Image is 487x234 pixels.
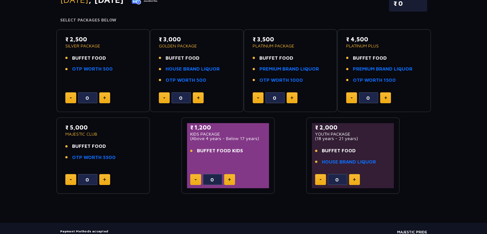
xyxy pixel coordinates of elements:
span: BUFFET FOOD [72,143,106,150]
a: PREMIUM BRAND LIQUOR [353,65,412,73]
p: GOLDEN PACKAGE [159,44,235,48]
p: ₹ 5,000 [65,123,141,132]
a: OTP WORTH 500 [166,77,206,84]
a: HOUSE BRAND LIQUOR [166,65,220,73]
img: plus [103,178,106,181]
a: PREMIUM BRAND LIQUOR [259,65,319,73]
a: OTP WORTH 5500 [72,154,116,161]
img: minus [70,97,72,98]
h4: Select Packages Below [60,18,427,23]
p: MAJESTIC CLUB [65,132,141,136]
img: minus [195,179,197,180]
p: KIDS PACKAGE [190,132,266,136]
h5: Payment Methods accepted [60,229,171,233]
p: ₹ 1,200 [190,123,266,132]
img: minus [70,179,72,180]
p: (Above 4 years - Below 17 years) [190,136,266,141]
img: minus [351,97,353,98]
img: plus [353,178,356,181]
p: ₹ 4,500 [346,35,422,44]
a: OTP WORTH 1000 [259,77,303,84]
span: BUFFET FOOD KIDS [197,147,243,155]
img: plus [290,96,293,99]
span: BUFFET FOOD [72,54,106,62]
p: SILVER PACKAGE [65,44,141,48]
img: plus [384,96,387,99]
p: ₹ 2,000 [315,123,391,132]
img: plus [103,96,106,99]
span: BUFFET FOOD [353,54,387,62]
p: ₹ 3,000 [159,35,235,44]
img: minus [257,97,259,98]
p: (18 years - 21 years) [315,136,391,141]
img: minus [320,179,321,180]
p: ₹ 3,500 [253,35,329,44]
span: BUFFET FOOD [259,54,293,62]
p: YOUTH PACKAGE [315,132,391,136]
img: plus [197,96,200,99]
p: ₹ 2,500 [65,35,141,44]
img: minus [163,97,165,98]
span: BUFFET FOOD [322,147,356,155]
a: OTP WORTH 1500 [353,77,396,84]
a: HOUSE BRAND LIQUOR [322,158,376,166]
a: OTP WORTH 500 [72,65,113,73]
p: PLATINUM PLUS [346,44,422,48]
span: BUFFET FOOD [166,54,199,62]
img: plus [228,178,231,181]
p: PLATINUM PACKAGE [253,44,329,48]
